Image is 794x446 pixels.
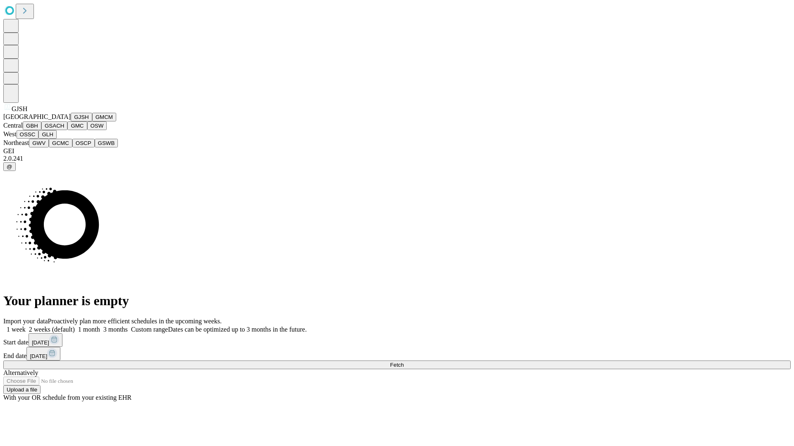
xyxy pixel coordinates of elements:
[29,326,75,333] span: 2 weeks (default)
[3,385,41,394] button: Upload a file
[49,139,72,147] button: GCMC
[29,333,62,347] button: [DATE]
[26,347,60,361] button: [DATE]
[23,121,41,130] button: GBH
[3,369,38,376] span: Alternatively
[3,394,132,401] span: With your OR schedule from your existing EHR
[3,293,791,308] h1: Your planner is empty
[3,347,791,361] div: End date
[92,113,116,121] button: GMCM
[3,318,48,325] span: Import your data
[87,121,107,130] button: OSW
[7,326,26,333] span: 1 week
[103,326,128,333] span: 3 months
[72,139,95,147] button: OSCP
[168,326,306,333] span: Dates can be optimized up to 3 months in the future.
[38,130,56,139] button: GLH
[95,139,118,147] button: GSWB
[3,333,791,347] div: Start date
[131,326,168,333] span: Custom range
[17,130,39,139] button: OSSC
[3,162,16,171] button: @
[3,122,23,129] span: Central
[32,339,49,346] span: [DATE]
[3,113,71,120] span: [GEOGRAPHIC_DATA]
[390,362,404,368] span: Fetch
[3,130,17,138] span: West
[3,361,791,369] button: Fetch
[7,164,12,170] span: @
[12,105,27,112] span: GJSH
[3,147,791,155] div: GEI
[67,121,87,130] button: GMC
[29,139,49,147] button: GWV
[41,121,67,130] button: GSACH
[3,155,791,162] div: 2.0.241
[78,326,100,333] span: 1 month
[71,113,92,121] button: GJSH
[30,353,47,359] span: [DATE]
[48,318,222,325] span: Proactively plan more efficient schedules in the upcoming weeks.
[3,139,29,146] span: Northeast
